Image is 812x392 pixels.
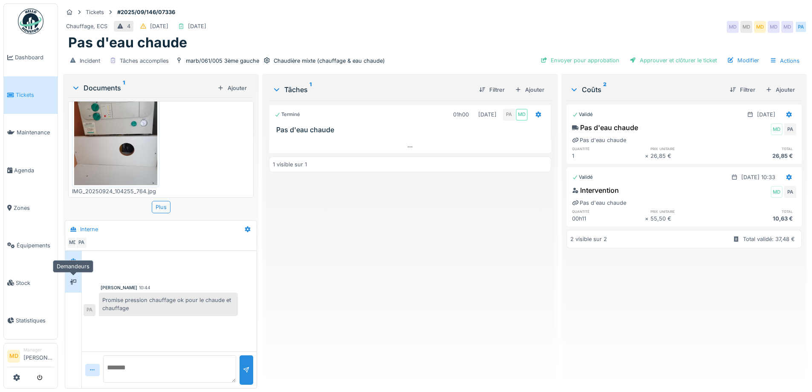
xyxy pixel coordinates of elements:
strong: #2025/09/146/07336 [114,8,179,16]
div: marb/061/005 3ème gauche [186,57,259,65]
div: PA [84,304,95,316]
span: Stock [16,279,54,287]
div: MD [771,123,783,135]
div: Filtrer [476,84,508,96]
h6: prix unitaire [650,209,723,214]
div: MD [768,21,780,33]
div: PA [784,123,796,135]
div: Promise pression chauffage ok pour le chaude et chauffage [99,293,238,316]
div: 55,50 € [650,215,723,223]
div: MD [754,21,766,33]
a: Dashboard [4,39,58,76]
div: Pas d'eau chaude [572,136,626,144]
div: MD [727,21,739,33]
span: Équipements [17,241,54,250]
div: Interne [80,225,98,233]
div: Filtrer [726,84,759,96]
div: Actions [766,55,803,67]
a: MD Manager[PERSON_NAME] [7,347,54,367]
div: × [645,152,650,160]
div: [DATE] [757,110,775,119]
div: [DATE] [188,22,206,30]
div: 4 [127,22,130,30]
sup: 1 [123,83,125,93]
div: Intervention [572,185,619,195]
div: Ajouter [214,82,250,94]
div: Pas d'eau chaude [572,199,626,207]
div: 1 [572,152,645,160]
a: Tickets [4,76,58,114]
div: [DATE] [150,22,168,30]
span: Tickets [16,91,54,99]
div: Total validé: 37,48 € [743,235,795,243]
h6: prix unitaire [650,146,723,151]
div: PA [784,186,796,198]
li: MD [7,350,20,363]
span: Agenda [14,166,54,174]
span: Zones [14,204,54,212]
div: Chauffage, ECS [66,22,107,30]
div: Ajouter [511,84,548,96]
div: Manager [23,347,54,353]
div: 01h00 [453,110,469,119]
div: [DATE] 10:33 [741,173,775,181]
div: Modifier [724,55,763,66]
div: Pas d'eau chaude [572,122,638,133]
div: [DATE] [478,110,497,119]
img: u2syfjd7kocxbdka5wy6edqla6gq [74,75,157,185]
a: Zones [4,189,58,226]
div: 00h11 [572,215,645,223]
h1: Pas d'eau chaude [68,35,187,51]
div: Tâches [272,84,472,95]
div: MD [740,21,752,33]
li: [PERSON_NAME] [23,347,54,365]
div: Demandeurs [53,260,93,273]
div: Terminé [275,111,300,118]
div: 26,85 € [723,152,796,160]
div: Coûts [570,84,723,95]
div: Chaudière mixte (chauffage & eau chaude) [274,57,385,65]
div: × [645,215,650,223]
h3: Pas d'eau chaude [276,126,547,134]
div: MD [781,21,793,33]
div: MD [67,237,79,249]
a: Équipements [4,226,58,264]
div: Tâches accomplies [120,57,169,65]
div: 26,85 € [650,152,723,160]
span: Maintenance [17,128,54,136]
span: Statistiques [16,317,54,325]
div: Validé [572,174,593,181]
div: MD [516,109,528,121]
div: MD [771,186,783,198]
div: Envoyer pour approbation [537,55,623,66]
div: PA [75,237,87,249]
div: Documents [72,83,214,93]
h6: total [723,146,796,151]
div: [PERSON_NAME] [101,285,137,291]
div: 1 visible sur 1 [273,160,307,168]
div: 10,63 € [723,215,796,223]
h6: total [723,209,796,214]
div: IMG_20250924_104255_764.jpg [72,187,159,195]
img: Badge_color-CXgf-gQk.svg [18,9,43,34]
div: 2 visible sur 2 [570,235,607,243]
div: Approuver et clôturer le ticket [626,55,720,66]
a: Maintenance [4,114,58,151]
div: 10:44 [139,285,150,291]
h6: quantité [572,146,645,151]
div: Plus [152,201,170,213]
div: Tickets [86,8,104,16]
div: PA [795,21,807,33]
a: Statistiques [4,302,58,339]
a: Agenda [4,151,58,189]
sup: 2 [603,84,607,95]
div: PA [503,109,515,121]
h6: quantité [572,209,645,214]
span: Dashboard [15,53,54,61]
div: Incident [80,57,100,65]
div: Ajouter [762,84,798,96]
a: Stock [4,264,58,302]
sup: 1 [309,84,312,95]
div: Validé [572,111,593,118]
